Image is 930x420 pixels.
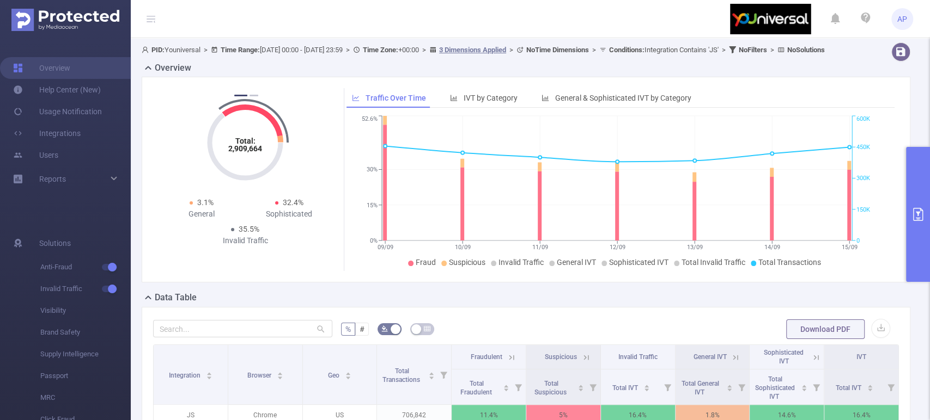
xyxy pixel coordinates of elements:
[726,383,733,390] div: Sort
[764,244,780,251] tspan: 14/09
[719,46,729,54] span: >
[169,372,202,379] span: Integration
[370,237,378,244] tspan: 0%
[450,94,458,102] i: icon: bar-chart
[40,387,131,409] span: MRC
[764,349,804,365] span: Sophisticated IVT
[503,383,509,386] i: icon: caret-up
[883,369,898,404] i: Filter menu
[202,235,289,246] div: Invalid Traffic
[557,258,596,267] span: General IVT
[283,198,303,207] span: 32.4%
[801,383,807,390] div: Sort
[612,384,640,392] span: Total IVT
[555,94,691,102] span: General & Sophisticated IVT by Category
[206,375,212,378] i: icon: caret-down
[13,144,58,166] a: Users
[578,383,583,386] i: icon: caret-up
[416,258,436,267] span: Fraud
[382,367,422,384] span: Total Transactions
[142,46,151,53] i: icon: user
[245,208,333,220] div: Sophisticated
[40,322,131,343] span: Brand Safety
[151,46,165,54] b: PID:
[809,369,824,404] i: Filter menu
[360,325,364,333] span: #
[39,168,66,190] a: Reports
[739,46,767,54] b: No Filters
[429,370,435,374] i: icon: caret-up
[40,278,131,300] span: Invalid Traffic
[856,116,870,123] tspan: 600K
[585,369,600,404] i: Filter menu
[856,353,866,361] span: IVT
[13,79,101,101] a: Help Center (New)
[867,383,873,390] div: Sort
[499,258,544,267] span: Invalid Traffic
[660,369,675,404] i: Filter menu
[277,375,283,378] i: icon: caret-down
[39,232,71,254] span: Solutions
[578,387,583,390] i: icon: caret-down
[424,325,430,332] i: icon: table
[471,353,502,361] span: Fraudulent
[366,94,426,102] span: Traffic Over Time
[503,387,509,390] i: icon: caret-down
[643,387,649,390] i: icon: caret-down
[643,383,649,386] i: icon: caret-up
[542,94,549,102] i: icon: bar-chart
[589,46,599,54] span: >
[228,144,262,153] tspan: 2,909,664
[367,166,378,174] tspan: 30%
[856,237,860,244] tspan: 0
[142,46,825,54] span: Youniversal [DATE] 00:00 - [DATE] 23:59 +00:00
[345,375,351,378] i: icon: caret-down
[643,383,650,390] div: Sort
[221,46,260,54] b: Time Range:
[345,370,351,374] i: icon: caret-up
[436,345,451,404] i: Filter menu
[842,244,858,251] tspan: 15/09
[609,258,668,267] span: Sophisticated IVT
[545,353,577,361] span: Suspicious
[247,372,273,379] span: Browser
[727,387,733,390] i: icon: caret-down
[526,46,589,54] b: No Time Dimensions
[856,206,870,213] tspan: 150K
[682,380,719,396] span: Total General IVT
[40,343,131,365] span: Supply Intelligence
[155,291,197,304] h2: Data Table
[328,372,341,379] span: Geo
[39,175,66,183] span: Reports
[460,380,494,396] span: Total Fraudulent
[694,353,727,361] span: General IVT
[867,387,873,390] i: icon: caret-down
[506,46,516,54] span: >
[206,370,212,374] i: icon: caret-up
[439,46,506,54] u: 3 Dimensions Applied
[801,383,807,386] i: icon: caret-up
[13,122,81,144] a: Integrations
[867,383,873,386] i: icon: caret-up
[510,369,526,404] i: Filter menu
[534,380,568,396] span: Total Suspicious
[609,46,645,54] b: Conditions :
[40,365,131,387] span: Passport
[786,319,865,339] button: Download PDF
[755,375,795,400] span: Total Sophisticated IVT
[352,94,360,102] i: icon: line-chart
[618,353,658,361] span: Invalid Traffic
[40,256,131,278] span: Anti-Fraud
[464,94,518,102] span: IVT by Category
[363,46,398,54] b: Time Zone:
[897,8,907,30] span: AP
[419,46,429,54] span: >
[449,258,485,267] span: Suspicious
[206,370,212,377] div: Sort
[682,258,745,267] span: Total Invalid Traffic
[687,244,703,251] tspan: 13/09
[13,57,70,79] a: Overview
[836,384,863,392] span: Total IVT
[197,198,214,207] span: 3.1%
[455,244,471,251] tspan: 10/09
